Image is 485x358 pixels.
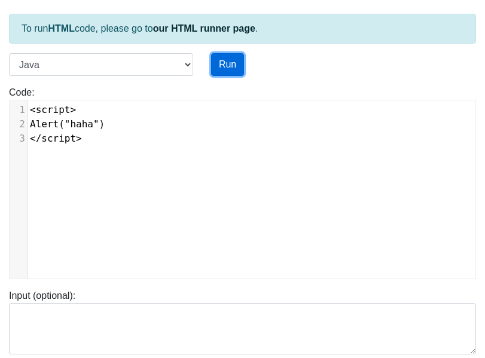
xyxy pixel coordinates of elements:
[9,14,476,44] div: To run code, please go to .
[10,103,27,117] div: 1
[30,133,82,144] span: </script>
[10,131,27,146] div: 3
[48,23,74,33] strong: HTML
[30,104,76,115] span: <script>
[153,23,255,33] a: our HTML runner page
[10,117,27,131] div: 2
[211,53,244,76] button: Run
[30,118,105,130] span: Alert("haha")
